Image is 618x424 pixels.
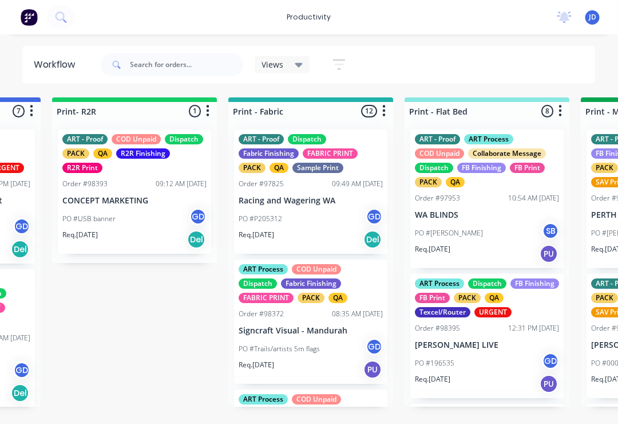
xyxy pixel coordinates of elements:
[511,278,560,289] div: FB Finishing
[63,230,98,240] p: Req. [DATE]
[11,240,30,258] div: Del
[415,307,471,317] div: Texcel/Router
[469,148,546,159] div: Collaborate Message
[485,293,504,303] div: QA
[465,134,514,144] div: ART Process
[239,163,266,173] div: PACK
[411,274,564,398] div: ART ProcessDispatchFB FinishingFB PrintPACKQATexcel/RouterURGENTOrder #9839512:31 PM [DATE][PERSO...
[188,230,206,249] div: Del
[415,228,484,238] p: PO #[PERSON_NAME]
[458,163,506,173] div: FB Finishing
[415,244,451,254] p: Req. [DATE]
[63,134,108,144] div: ART - Proof
[415,134,461,144] div: ART - Proof
[112,134,161,144] div: COD Unpaid
[239,179,284,189] div: Order #97825
[63,163,103,173] div: R2R Print
[292,264,342,274] div: COD Unpaid
[329,293,348,303] div: QA
[366,208,383,225] div: GD
[282,278,342,289] div: Fabric Finishing
[509,193,560,203] div: 10:54 AM [DATE]
[282,9,337,26] div: productivity
[415,177,442,187] div: PACK
[303,148,358,159] div: FABRIC PRINT
[415,278,465,289] div: ART Process
[540,375,558,393] div: PU
[239,293,294,303] div: FABRIC PRINT
[332,179,383,189] div: 09:49 AM [DATE]
[239,134,284,144] div: ART - Proof
[469,278,507,289] div: Dispatch
[156,179,207,189] div: 09:12 AM [DATE]
[509,323,560,333] div: 12:31 PM [DATE]
[58,129,212,254] div: ART - ProofCOD UnpaidDispatchPACKQAR2R FinishingR2R PrintOrder #9839309:12 AM [DATE]CONCEPT MARKE...
[510,163,545,173] div: FB Print
[117,148,171,159] div: R2R Finishing
[542,222,560,240] div: SB
[415,358,455,368] p: PO #196535
[63,196,207,206] p: CONCEPT MARKETING
[415,163,454,173] div: Dispatch
[293,163,344,173] div: Sample Print
[415,374,451,384] p: Req. [DATE]
[292,394,342,405] div: COD Unpaid
[239,344,320,354] p: PO #Trails/artists 5m flags
[235,129,388,254] div: ART - ProofDispatchFabric FinishingFABRIC PRINTPACKQASample PrintOrder #9782509:49 AM [DATE]Racin...
[63,148,90,159] div: PACK
[239,148,299,159] div: Fabric Finishing
[14,218,31,235] div: GD
[14,362,31,379] div: GD
[239,394,288,405] div: ART Process
[63,179,108,189] div: Order #98393
[288,134,327,144] div: Dispatch
[239,196,383,206] p: Racing and Wagering WA
[475,307,512,317] div: URGENT
[415,148,465,159] div: COD Unpaid
[21,9,38,26] img: Factory
[94,148,113,159] div: QA
[239,230,275,240] p: Req. [DATE]
[411,129,564,268] div: ART - ProofART ProcessCOD UnpaidCollaborate MessageDispatchFB FinishingFB PrintPACKQAOrder #97953...
[165,134,204,144] div: Dispatch
[446,177,465,187] div: QA
[235,260,388,384] div: ART ProcessCOD UnpaidDispatchFabric FinishingFABRIC PRINTPACKQAOrder #9837208:35 AM [DATE]Signcra...
[239,360,275,370] p: Req. [DATE]
[454,293,481,303] div: PACK
[239,326,383,336] p: Signcraft Visual - Mandurah
[190,208,207,225] div: GD
[298,293,325,303] div: PACK
[415,193,461,203] div: Order #97953
[239,214,283,224] p: PO #P205312
[366,338,383,355] div: GD
[11,384,30,402] div: Del
[270,163,289,173] div: QA
[239,309,284,319] div: Order #98372
[415,293,450,303] div: FB Print
[332,309,383,319] div: 08:35 AM [DATE]
[364,360,382,379] div: PU
[239,278,278,289] div: Dispatch
[262,58,284,70] span: Views
[34,58,81,72] div: Workflow
[415,340,560,350] p: [PERSON_NAME] LIVE
[364,230,382,249] div: Del
[63,214,116,224] p: PO #USB banner
[130,53,244,76] input: Search for orders...
[589,12,596,22] span: JD
[239,264,288,274] div: ART Process
[542,352,560,370] div: GD
[415,323,461,333] div: Order #98395
[415,210,560,220] p: WA BLINDS
[540,245,558,263] div: PU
